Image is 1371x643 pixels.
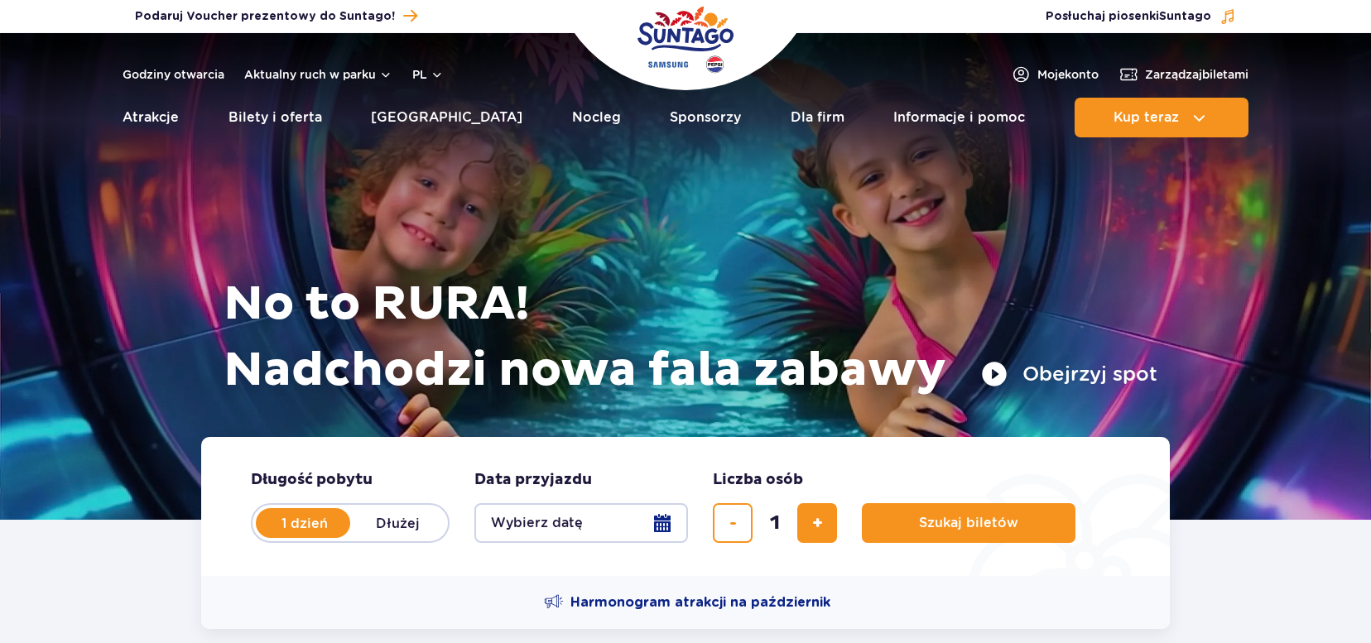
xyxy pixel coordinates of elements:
span: Zarządzaj biletami [1145,66,1248,83]
span: Szukaj biletów [919,516,1018,530]
span: Liczba osób [713,470,803,490]
a: Nocleg [572,98,621,137]
a: Mojekonto [1011,65,1099,84]
label: Dłużej [350,506,445,540]
button: dodaj bilet [797,503,837,543]
span: Data przyjazdu [474,470,592,490]
a: Informacje i pomoc [893,98,1025,137]
button: pl [412,66,444,83]
button: Posłuchaj piosenkiSuntago [1046,8,1236,25]
h1: No to RURA! Nadchodzi nowa fala zabawy [224,271,1157,404]
span: Kup teraz [1114,110,1179,125]
a: Bilety i oferta [228,98,322,137]
form: Planowanie wizyty w Park of Poland [201,437,1170,576]
a: Godziny otwarcia [123,66,224,83]
span: Posłuchaj piosenki [1046,8,1211,25]
a: Atrakcje [123,98,179,137]
a: Podaruj Voucher prezentowy do Suntago! [135,5,417,27]
input: liczba biletów [755,503,795,543]
button: Kup teraz [1075,98,1248,137]
button: Wybierz datę [474,503,688,543]
span: Podaruj Voucher prezentowy do Suntago! [135,8,395,25]
button: Aktualny ruch w parku [244,68,392,81]
a: Sponsorzy [670,98,741,137]
span: Suntago [1159,11,1211,22]
span: Moje konto [1037,66,1099,83]
button: usuń bilet [713,503,753,543]
a: Dla firm [791,98,844,137]
span: Długość pobytu [251,470,373,490]
a: Zarządzajbiletami [1118,65,1248,84]
button: Szukaj biletów [862,503,1075,543]
span: Harmonogram atrakcji na październik [570,593,830,612]
label: 1 dzień [257,506,352,540]
button: Obejrzyj spot [981,361,1157,387]
a: [GEOGRAPHIC_DATA] [371,98,522,137]
a: Harmonogram atrakcji na październik [544,593,830,612]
